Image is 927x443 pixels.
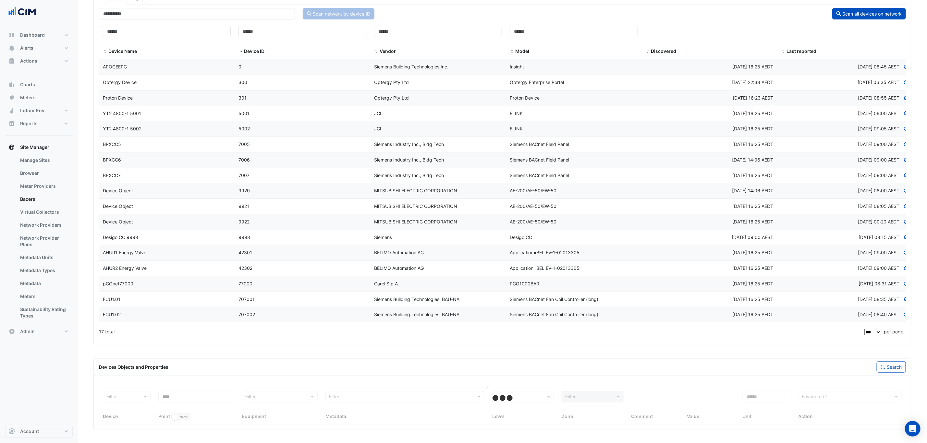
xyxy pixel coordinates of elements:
div: Please select Filter first [558,391,627,402]
span: Charts [20,81,35,88]
a: Meters [15,290,73,303]
button: Admin [5,325,73,338]
span: Discovered at [859,281,899,286]
span: Proton Device [510,95,540,101]
a: Refresh [903,188,909,193]
app-icon: Meters [8,94,15,101]
span: Wed 11-Nov-2020 22:38 AEDT [732,79,774,85]
button: Search [877,361,906,373]
span: Discovered at [858,95,899,101]
span: Vendor [374,49,379,54]
span: Discovered at [858,79,899,85]
span: 9998 [238,234,250,240]
span: 707002 [238,312,255,317]
span: Discovered [646,49,650,54]
span: Siemens [374,234,392,240]
a: Bacers [15,193,73,206]
span: Discovered at [858,265,899,271]
app-icon: Site Manager [8,144,15,150]
span: YT2 4800-1 5001 [103,111,141,116]
span: Action [798,413,813,419]
app-icon: Dashboard [8,32,15,38]
div: Open Intercom Messenger [905,421,921,437]
span: Siemens BACnet Field Panel [510,157,569,162]
span: AHUR1 Energy Valve [103,250,146,255]
a: Metadata Types [15,264,73,277]
span: Mon 02-Nov-2020 16:25 AEDT [733,64,774,69]
button: Indoor Env [5,104,73,117]
span: 301 [238,95,247,101]
ui-switch: Toggle between object name and object identifier [171,413,191,419]
span: Siemens Industry Inc., Bldg Tech [374,173,444,178]
a: Metadata Units [15,251,73,264]
span: Discovered at [858,111,899,116]
a: Refresh [903,203,909,209]
span: Carel S.p.A. [374,281,399,286]
span: Mon 02-Nov-2020 16:25 AEDT [733,173,774,178]
span: Siemens BACnet Field Panel [510,141,569,147]
span: MITSUBISHI ELECTRIC CORPORATION [374,203,457,209]
span: Unit [743,413,752,419]
span: Mon 02-Nov-2020 16:25 AEDT [733,219,774,224]
span: Siemens Building Technologies Inc. [374,64,448,69]
span: 300 [238,79,247,85]
div: 17 total [99,324,863,340]
span: Discovered at [858,64,899,69]
span: Level [492,413,504,419]
span: Thu 16-Jun-2022 09:00 AEST [732,234,774,240]
button: Charts [5,78,73,91]
span: Siemens Industry Inc., Bldg Tech [374,141,444,147]
span: Meters [20,94,36,101]
a: Refresh [903,95,909,101]
span: Mon 02-Nov-2020 16:25 AEDT [733,281,774,286]
a: Refresh [903,126,909,131]
span: Admin [20,328,35,335]
span: Mon 02-Nov-2020 16:25 AEDT [733,250,774,255]
app-icon: Actions [8,58,15,64]
span: BELIMO Automation AG [374,265,424,271]
a: Manage Sites [15,154,73,167]
span: pCOnet77000 [103,281,133,286]
span: Point [158,413,170,419]
span: 707001 [238,296,255,302]
span: Value [687,413,699,419]
app-icon: Charts [8,81,15,88]
span: Mon 02-Nov-2020 16:25 AEDT [733,126,774,131]
button: Dashboard [5,29,73,42]
span: MITSUBISHI ELECTRIC CORPORATION [374,188,457,193]
span: Application=BEL EV-1-02013305 [510,250,579,255]
span: Device ID [238,49,243,54]
a: Network Provider Plans [15,232,73,251]
span: Optergy Pty Ltd [374,79,409,85]
span: Mon 02-Nov-2020 16:25 AEDT [733,312,774,317]
a: Virtual Collectors [15,206,73,219]
span: Optergy Device [103,79,137,85]
a: Browser [15,167,73,180]
span: 5002 [238,126,250,131]
app-icon: Reports [8,120,15,127]
span: Device Name [108,48,137,54]
span: Discovered at [858,188,899,193]
span: AE-200/AE-50/EW-50 [510,203,556,209]
span: AHUR2 Energy Valve [103,265,147,271]
span: ELINK [510,126,523,131]
span: Discovered at [858,126,899,131]
span: Device Name [103,49,107,54]
img: Company Logo [8,5,37,18]
span: 9922 [238,219,250,224]
span: Account [20,428,39,435]
span: 5001 [238,111,250,116]
span: 42301 [238,250,252,255]
a: Refresh [903,157,909,162]
span: Siemens Building Technologies, BAU-NA [374,296,459,302]
span: Mon 02-Nov-2020 16:25 AEDT [733,265,774,271]
span: Mon 02-Nov-2020 16:25 AEDT [733,203,774,209]
span: 77000 [238,281,252,286]
span: BELIMO Automation AG [374,250,424,255]
span: Discovered at [858,296,899,302]
span: Devices Objects and Properties [99,364,168,370]
a: Refresh [903,250,909,255]
span: Zone [562,413,573,419]
span: Last reported [781,49,786,54]
span: AE-200/AE-50/EW-50 [510,219,556,224]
